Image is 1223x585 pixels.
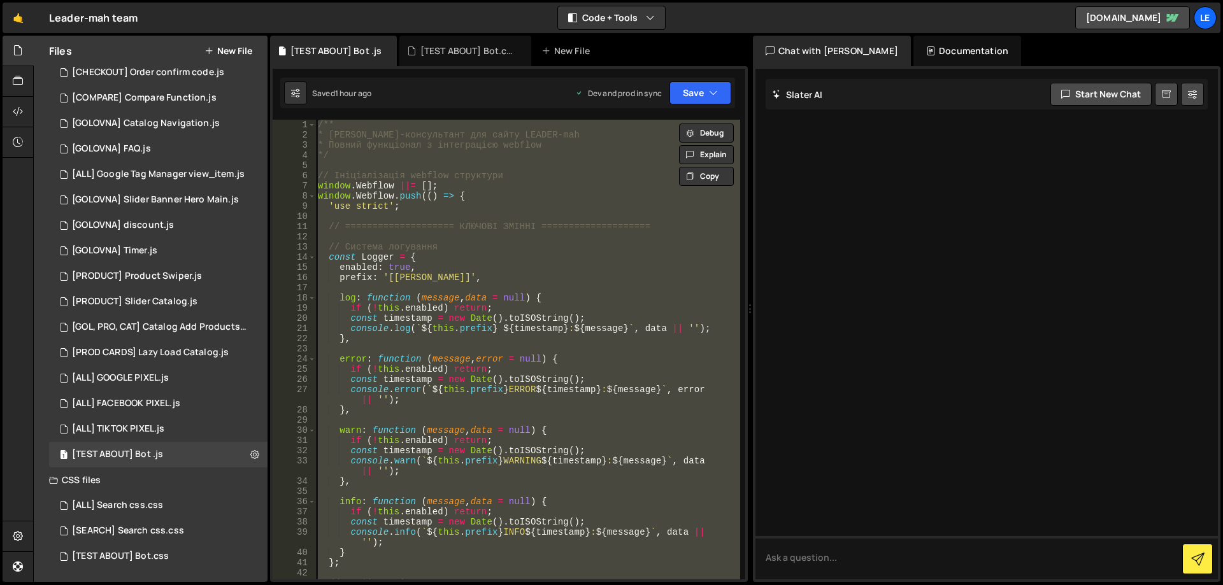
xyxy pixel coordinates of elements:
div: [TEST ABOUT] Bot.css [72,551,169,562]
div: [GOLOVNA] Slider Banner Hero Main.js [72,194,239,206]
div: 28 [273,405,316,415]
div: 37 [273,507,316,517]
div: [ALL] TIKTOK PIXEL.js [72,423,164,435]
span: 1 [60,451,68,461]
div: 16298/44406.js [49,340,268,365]
a: Le [1194,6,1217,29]
div: 18 [273,293,316,303]
div: 16298/44845.js [49,314,272,340]
div: 16298/45047.js [49,391,268,416]
div: [GOLOVNA] discount.js [72,220,174,231]
div: 3 [273,140,316,150]
div: 16298/44879.js [49,60,268,85]
div: 16298/44466.js [49,213,268,238]
div: [TEST ABOUT] Bot.css [420,45,516,57]
div: Saved [312,88,371,99]
div: 16298/47899.js [49,442,268,467]
div: 34 [273,476,316,486]
div: [PRODUCT] Slider Catalog.js [72,296,197,307]
button: Start new chat [1050,83,1152,106]
button: Explain [679,145,734,164]
div: 10 [273,211,316,222]
div: 16298/44405.js [49,264,268,289]
div: [GOL, PRO, CAT] Catalog Add Products.js [72,321,248,333]
div: 31 [273,435,316,446]
div: 16298/44401.js [49,187,268,213]
div: 16298/44828.js [49,289,268,314]
h2: Files [49,44,72,58]
div: 16298/44469.js [49,162,269,187]
div: 16298/46358.css [49,518,272,544]
div: 32 [273,446,316,456]
div: 7 [273,181,316,191]
div: 26 [273,374,316,384]
div: 25 [273,364,316,374]
div: [CHECKOUT] Order confirm code.js [72,67,224,78]
button: Save [669,81,731,104]
div: 36 [273,497,316,507]
div: 40 [273,547,316,558]
div: 41 [273,558,316,568]
div: 35 [273,486,316,497]
div: 27 [273,384,316,405]
div: 16298/45049.js [49,416,268,442]
div: 11 [273,222,316,232]
div: 30 [273,425,316,435]
button: Debug [679,123,734,143]
div: [TEST ABOUT] Bot .js [72,449,163,460]
button: Copy [679,167,734,186]
div: [ALL] FACEBOOK PIXEL.js [72,398,180,409]
div: New File [541,45,595,57]
div: 20 [273,313,316,323]
div: [PRODUCT] Product Swiper.js [72,271,202,282]
div: [GOLOVNA] Catalog Navigation.js [72,118,220,129]
div: [PROD CARDS] Lazy Load Catalog.js [72,347,229,358]
a: [DOMAIN_NAME] [1075,6,1190,29]
h2: Slater AI [772,88,823,101]
div: 17 [273,283,316,293]
div: 19 [273,303,316,313]
div: Dev and prod in sync [575,88,662,99]
button: New File [204,46,252,56]
div: 23 [273,344,316,354]
div: 14 [273,252,316,262]
div: 33 [273,456,316,476]
div: 16298/46291.css [49,493,272,518]
div: 22 [273,334,316,344]
div: 29 [273,415,316,425]
div: [TEST ABOUT] Bot .js [290,45,382,57]
div: 9 [273,201,316,211]
div: 15 [273,262,316,272]
div: [SEARCH] Search css.css [72,525,184,537]
div: 16298/45048.js [49,365,268,391]
div: 16298/44463.js [49,136,268,162]
div: 1 [273,120,316,130]
div: 8 [273,191,316,201]
div: 16298/44855.js [49,111,268,136]
div: 16298/47901.css [49,544,268,569]
div: Chat with [PERSON_NAME] [753,36,911,66]
div: 13 [273,242,316,252]
div: [ALL] GOOGLE PIXEL.js [72,372,169,384]
div: 6 [273,171,316,181]
div: 38 [273,517,316,527]
div: CSS files [34,467,268,493]
div: 2 [273,130,316,140]
div: [GOLOVNA] FAQ.js [72,143,151,155]
div: 1 hour ago [335,88,372,99]
div: 21 [273,323,316,334]
div: 16298/45065.js [49,85,268,111]
div: [ALL] Search css.css [72,500,163,511]
div: 4 [273,150,316,160]
div: Leader-mah team [49,10,138,25]
div: 24 [273,354,316,364]
a: 🤙 [3,3,34,33]
div: [COMPARE] Compare Function.js [72,92,217,104]
div: Documentation [913,36,1021,66]
div: 16 [273,272,316,283]
div: [GOLOVNA] Timer.js [72,245,157,257]
div: 42 [273,568,316,578]
div: 12 [273,232,316,242]
div: 16298/44400.js [49,238,268,264]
